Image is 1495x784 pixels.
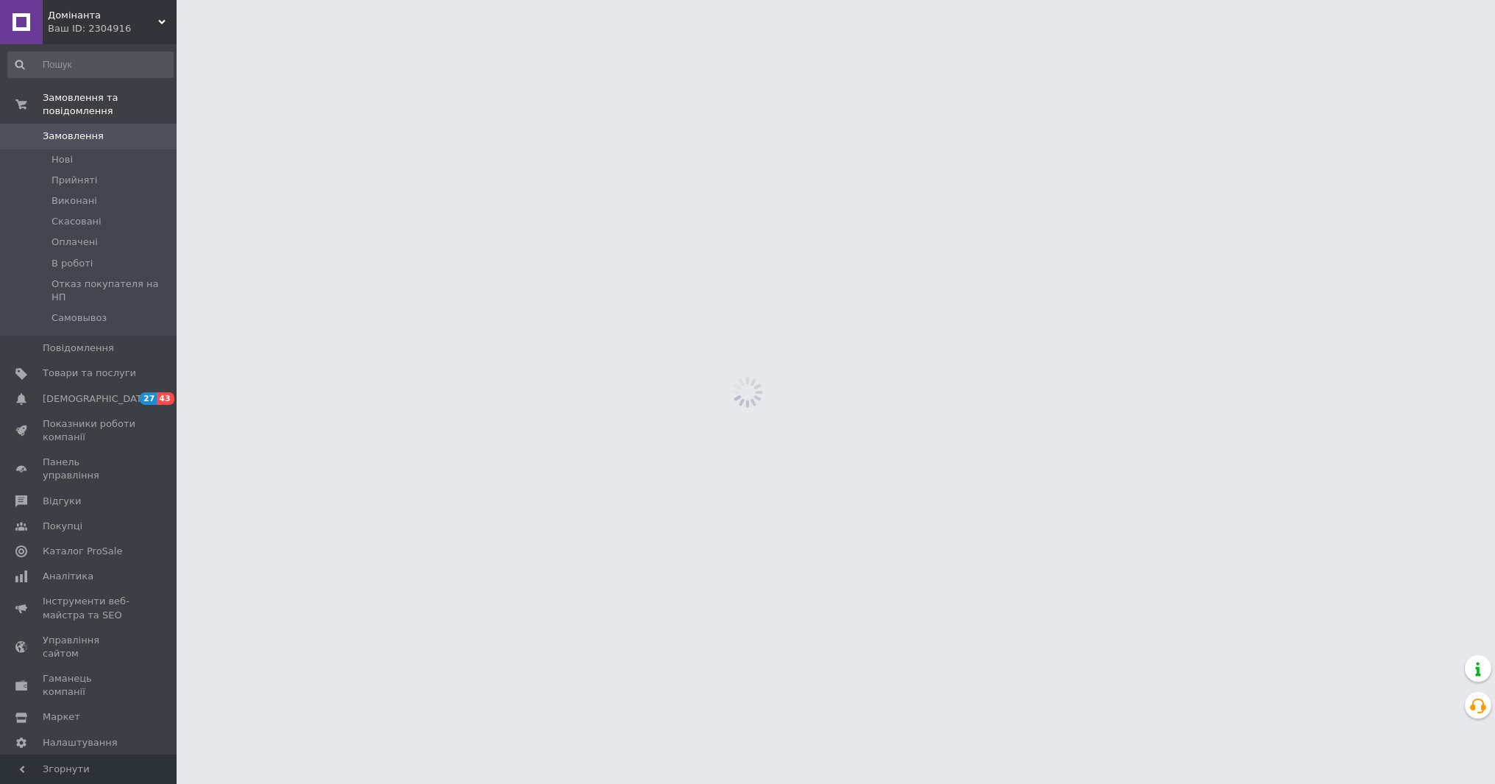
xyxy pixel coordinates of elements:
span: Отказ покупателя на НП [52,278,172,304]
span: Домінанта [48,9,158,22]
input: Пошук [7,52,174,78]
span: Гаманець компанії [43,672,136,699]
span: Інструменти веб-майстра та SEO [43,595,136,621]
span: Панель управління [43,456,136,482]
span: Товари та послуги [43,367,136,380]
div: Ваш ID: 2304916 [48,22,177,35]
span: Налаштування [43,736,118,749]
span: Замовлення та повідомлення [43,91,177,118]
span: [DEMOGRAPHIC_DATA] [43,392,152,406]
span: Аналітика [43,570,93,583]
span: Маркет [43,710,80,724]
span: Показники роботи компанії [43,417,136,444]
span: Прийняті [52,174,97,187]
span: Замовлення [43,130,104,143]
span: 27 [140,392,157,405]
span: 43 [157,392,174,405]
span: Скасовані [52,215,102,228]
span: Нові [52,153,73,166]
span: Управління сайтом [43,634,136,660]
span: Виконані [52,194,97,208]
span: Відгуки [43,495,81,508]
span: Оплачені [52,236,98,249]
span: Каталог ProSale [43,545,122,558]
span: Покупці [43,520,82,533]
span: Повідомлення [43,342,114,355]
span: Самовывоз [52,311,107,325]
span: В роботі [52,257,93,270]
